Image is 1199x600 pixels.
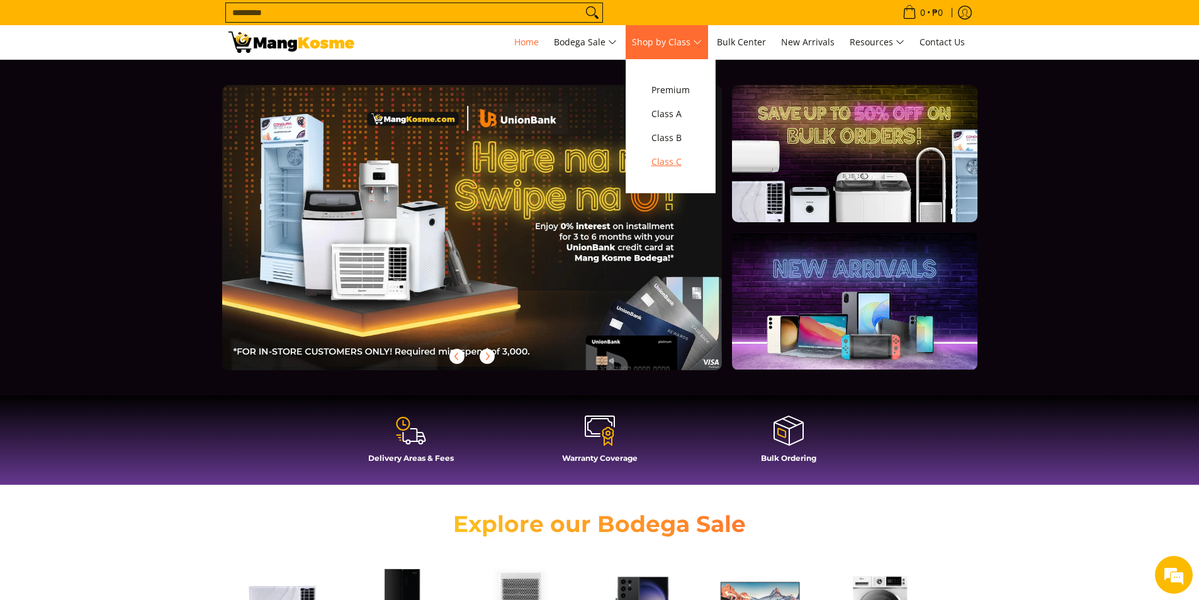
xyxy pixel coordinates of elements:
span: ₱0 [930,8,945,17]
a: Warranty Coverage [512,414,688,472]
h2: Explore our Bodega Sale [417,510,782,538]
span: Home [514,36,539,48]
h4: Warranty Coverage [512,453,688,463]
span: Class A [651,106,690,122]
a: New Arrivals [775,25,841,59]
a: Shop by Class [626,25,708,59]
img: Mang Kosme: Your Home Appliances Warehouse Sale Partner! [228,31,354,53]
a: Bulk Ordering [701,414,877,472]
button: Next [473,342,501,370]
span: Resources [850,35,904,50]
a: Class C [645,150,696,174]
span: New Arrivals [781,36,835,48]
span: Class B [651,130,690,146]
a: Home [508,25,545,59]
h4: Bulk Ordering [701,453,877,463]
span: 0 [918,8,927,17]
button: Previous [443,342,471,370]
span: Shop by Class [632,35,702,50]
a: Delivery Areas & Fees [323,414,499,472]
a: Bulk Center [711,25,772,59]
span: • [899,6,947,20]
span: Class C [651,154,690,170]
a: Contact Us [913,25,971,59]
span: Premium [651,82,690,98]
a: Resources [843,25,911,59]
span: Bodega Sale [554,35,617,50]
h4: Delivery Areas & Fees [323,453,499,463]
a: Premium [645,78,696,102]
nav: Main Menu [367,25,971,59]
a: Bodega Sale [548,25,623,59]
span: Bulk Center [717,36,766,48]
button: Search [582,3,602,22]
a: Class B [645,126,696,150]
span: Contact Us [920,36,965,48]
a: Class A [645,102,696,126]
